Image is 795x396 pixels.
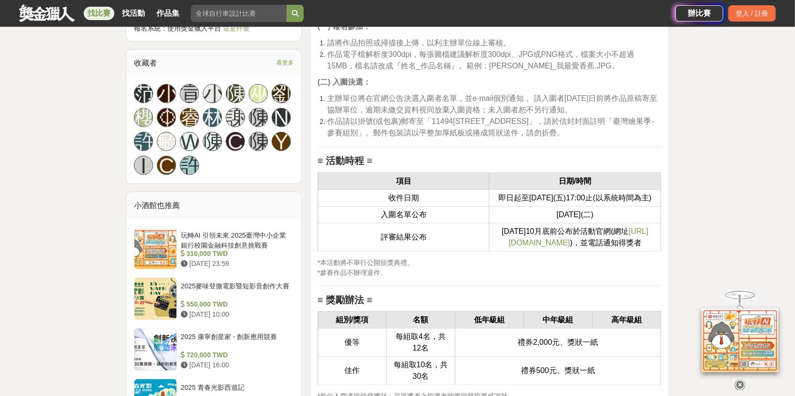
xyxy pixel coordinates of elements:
[272,108,291,127] a: N
[728,5,776,22] div: 登入 / 註冊
[675,5,723,22] a: 辦比賽
[413,316,429,324] strong: 名額
[559,177,591,185] strong: 日期/時間
[157,156,176,175] a: C
[181,299,290,309] div: 550,000 TWD
[181,281,290,299] div: 2025麥味登微電影暨短影音創作大賽
[181,332,290,350] div: 2025 康寧創星家 - 創新應用競賽
[381,210,427,219] span: 入圍名單公布
[203,84,222,103] a: 小
[336,316,368,324] strong: 組別/獎項
[381,233,427,241] span: 評審結果公布
[272,132,291,151] a: Y
[327,117,654,137] span: 作品請以掛號(或包裹)郵寄至「11494[STREET_ADDRESS]」，請於信封封面註明「臺灣繪果季-參賽組別」。郵件包裝請以平整加厚紙板或捲成筒狀送件，請勿折疊。
[318,295,372,305] strong: ≡ 獎勵辦法 ≡
[181,350,290,360] div: 720,000 TWD
[181,231,290,249] div: 玩轉AI 引領未來 2025臺灣中小企業銀行校園金融科技創意挑戰賽
[318,259,414,266] span: *本活動將不舉行公開頒獎典禮。
[498,194,651,202] span: 即日起至[DATE](五)17:00止(以系統時間為主)
[157,132,176,151] a: 毓
[181,360,290,370] div: [DATE] 16:00
[134,227,294,270] a: 玩轉AI 引領未來 2025臺灣中小企業銀行校園金融科技創意挑戰賽 310,000 TWD [DATE] 23:59
[249,132,268,151] a: 陳
[134,132,153,151] a: 許
[134,108,153,127] a: 櫻
[157,84,176,103] a: 小
[157,108,176,127] a: ⏀
[396,177,411,185] strong: 項目
[249,84,268,103] a: 巫
[327,94,657,114] span: 主辦單位將在官網公告決選入圍者名單，並e-mail個別通知， 請入圍者[DATE]日前將作品原稿寄至協辦單位，逾期未繳交資料視同放棄入圍資格；未入圍者恕不另行通知。
[180,132,199,151] a: W
[276,57,294,68] span: 看更多
[318,78,371,86] strong: (二) 入圍決選：
[203,132,222,151] a: 陳
[327,39,511,47] span: 請將作品拍照或掃描後上傳，以利主辦單位線上審核。
[134,84,153,103] a: 范
[134,277,294,320] a: 2025麥味登微電影暨短影音創作大賽 550,000 TWD [DATE] 10:00
[396,332,446,352] span: 每組取4名，共12名
[134,156,153,175] a: I
[344,338,360,346] span: 優等
[249,108,268,127] a: 陳
[134,59,157,67] span: 收藏者
[611,316,642,324] strong: 高年級組
[181,309,290,319] div: [DATE] 10:00
[272,84,291,103] a: 劉
[502,227,629,235] span: [DATE]10月底前公布於活動官網(網址
[180,156,199,175] a: 許
[126,192,301,219] div: 小酒館也推薦
[180,108,199,127] a: 睿
[394,361,448,380] span: 每組取10名，共30名
[474,316,505,324] strong: 低年級組
[181,249,290,259] div: 310,000 TWD
[518,338,598,346] span: 禮券2,000元、獎狀一紙
[318,269,387,276] span: *參賽作品不辦理退件。
[180,84,199,103] a: 宣
[388,194,419,202] span: 收件日期
[318,155,372,166] strong: ≡ 活動時程 ≡
[134,23,294,33] div: 報名系統：使用獎金獵人平台
[223,24,250,32] a: 這是什麼
[226,108,245,127] a: 謝
[557,210,594,219] span: [DATE](二)
[521,366,595,374] span: 禮券500元、獎狀一紙
[542,316,573,324] strong: 中年級組
[570,239,641,247] span: )，並電話通知得獎者
[191,5,287,22] input: 全球自行車設計比賽
[118,7,149,20] a: 找活動
[226,84,245,103] a: 陳
[84,7,114,20] a: 找比賽
[203,108,222,127] a: 林
[327,50,634,70] span: 作品電子檔解析度300dpi，每張圖檔建議解析度300dpi、JPG或PNG格式，檔案大小不超過15MB，檔名請改成『姓名_作品名稱』。範例：[PERSON_NAME]_我最愛香蕉.JPG。
[181,259,290,269] div: [DATE] 23:59
[702,308,778,372] img: d2146d9a-e6f6-4337-9592-8cefde37ba6b.png
[153,7,183,20] a: 作品集
[226,132,245,151] a: C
